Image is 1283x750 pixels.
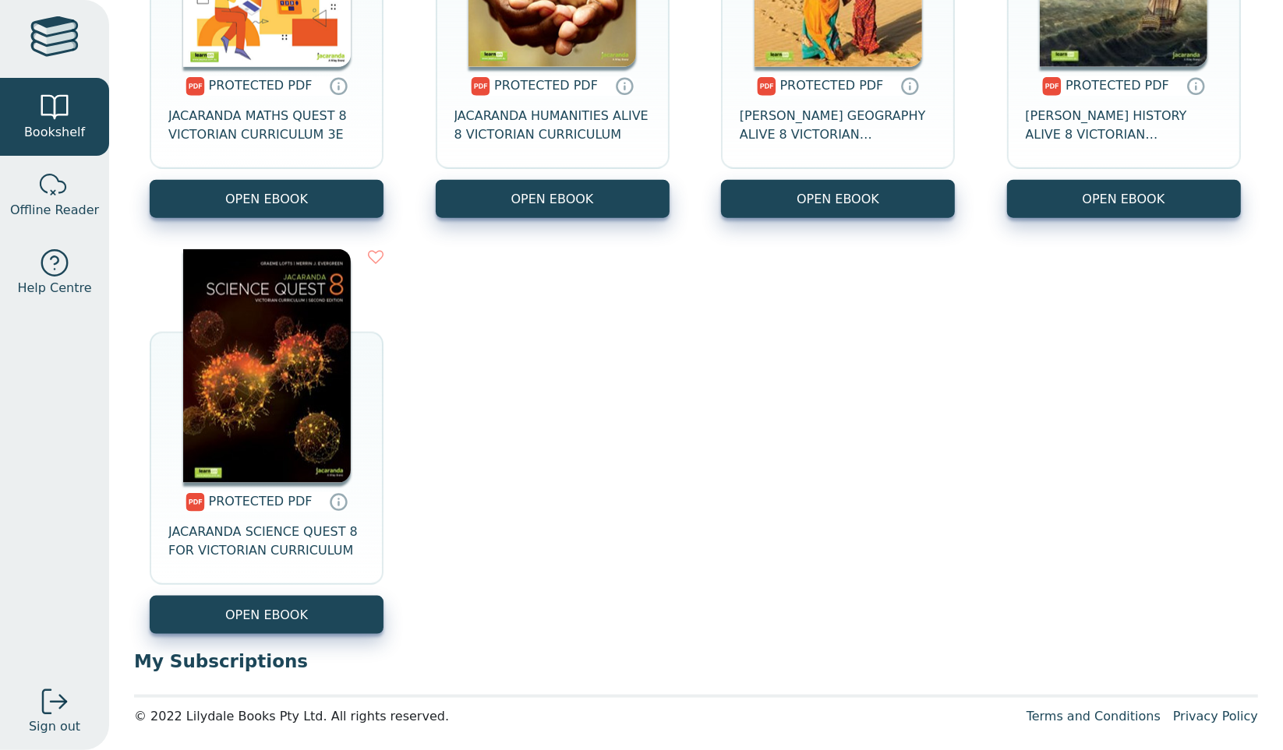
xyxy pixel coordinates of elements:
[24,123,85,142] span: Bookshelf
[29,717,80,736] span: Sign out
[209,494,313,509] span: PROTECTED PDF
[721,180,955,218] a: OPEN EBOOK
[186,493,205,512] img: pdf.svg
[494,78,598,93] span: PROTECTED PDF
[17,279,91,298] span: Help Centre
[150,180,383,218] a: OPEN EBOOK
[1027,709,1161,724] a: Terms and Conditions
[1007,180,1241,218] a: OPEN EBOOK
[1042,77,1062,96] img: pdf.svg
[10,201,99,220] span: Offline Reader
[740,107,936,144] span: [PERSON_NAME] GEOGRAPHY ALIVE 8 VICTORIAN CURRICULUM LEARNON 2E
[134,650,1258,673] p: My Subscriptions
[168,523,365,560] span: JACARANDA SCIENCE QUEST 8 FOR VICTORIAN CURRICULUM
[1173,709,1258,724] a: Privacy Policy
[1186,76,1205,95] a: Protected PDFs cannot be printed, copied or shared. They can be accessed online through Education...
[757,77,776,96] img: pdf.svg
[168,107,365,144] span: JACARANDA MATHS QUEST 8 VICTORIAN CURRICULUM 3E
[454,107,651,144] span: JACARANDA HUMANITIES ALIVE 8 VICTORIAN CURRICULUM
[780,78,884,93] span: PROTECTED PDF
[615,76,634,95] a: Protected PDFs cannot be printed, copied or shared. They can be accessed online through Education...
[209,78,313,93] span: PROTECTED PDF
[1026,107,1222,144] span: [PERSON_NAME] HISTORY ALIVE 8 VICTORIAN CURRICULUM LEARNON 2E
[150,596,383,634] a: OPEN EBOOK
[329,492,348,511] a: Protected PDFs cannot be printed, copied or shared. They can be accessed online through Education...
[436,180,670,218] a: OPEN EBOOK
[134,707,1014,726] div: © 2022 Lilydale Books Pty Ltd. All rights reserved.
[1066,78,1169,93] span: PROTECTED PDF
[183,249,351,483] img: dbba891a-ba0d-41b4-af58-7d33e745be69.jpg
[186,77,205,96] img: pdf.svg
[471,77,490,96] img: pdf.svg
[329,76,348,95] a: Protected PDFs cannot be printed, copied or shared. They can be accessed online through Education...
[900,76,919,95] a: Protected PDFs cannot be printed, copied or shared. They can be accessed online through Education...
